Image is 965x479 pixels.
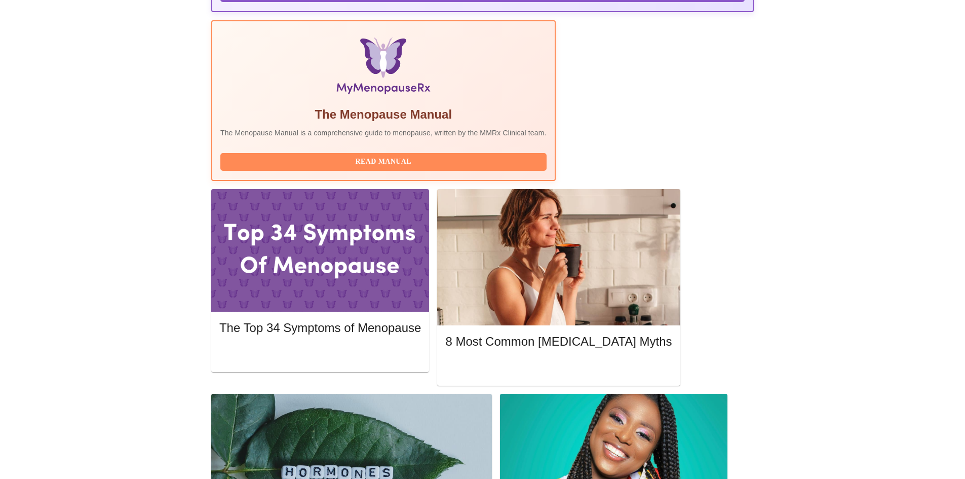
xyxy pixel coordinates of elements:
[220,153,547,171] button: Read Manual
[272,38,494,98] img: Menopause Manual
[220,106,547,123] h5: The Menopause Manual
[445,363,674,372] a: Read More
[219,320,421,336] h5: The Top 34 Symptoms of Menopause
[219,345,421,363] button: Read More
[220,128,547,138] p: The Menopause Manual is a comprehensive guide to menopause, written by the MMRx Clinical team.
[229,348,411,360] span: Read More
[230,156,536,168] span: Read Manual
[445,359,672,377] button: Read More
[445,334,672,350] h5: 8 Most Common [MEDICAL_DATA] Myths
[220,157,549,165] a: Read Manual
[219,349,423,357] a: Read More
[455,362,662,375] span: Read More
